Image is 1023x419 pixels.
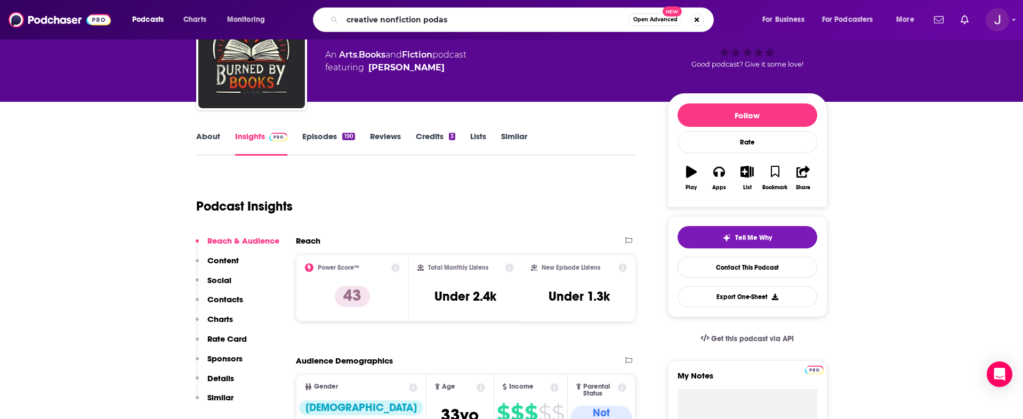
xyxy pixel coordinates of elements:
img: Podchaser Pro [269,133,288,141]
span: Parental Status [583,383,616,397]
span: Good podcast? Give it some love! [691,60,803,68]
button: Apps [705,159,733,197]
div: List [743,184,752,191]
button: Sponsors [196,353,243,373]
label: My Notes [678,370,817,389]
h3: Under 2.4k [434,288,496,304]
button: Show profile menu [986,8,1009,31]
a: Get this podcast via API [692,326,803,352]
span: and [385,50,402,60]
div: 43Good podcast? Give it some love! [667,9,827,75]
span: For Business [762,12,804,27]
img: Podchaser Pro [805,366,824,374]
p: 43 [335,286,370,307]
span: Podcasts [132,12,164,27]
span: featuring [325,61,466,74]
a: Similar [501,131,527,156]
span: , [357,50,359,60]
button: Details [196,373,234,393]
span: Age [442,383,455,390]
div: 190 [342,133,355,140]
p: Social [207,275,231,285]
button: Content [196,255,239,275]
div: [PERSON_NAME] [368,61,445,74]
img: tell me why sparkle [722,233,731,242]
button: List [733,159,761,197]
span: Income [509,383,534,390]
div: Search podcasts, credits, & more... [323,7,724,32]
div: Open Intercom Messenger [987,361,1012,387]
p: Details [207,373,234,383]
div: 3 [449,133,455,140]
a: Show notifications dropdown [956,11,973,29]
span: Charts [183,12,206,27]
a: Contact This Podcast [678,257,817,278]
button: Charts [196,314,233,334]
button: Open AdvancedNew [629,13,682,26]
span: New [663,6,682,17]
span: Get this podcast via API [711,334,794,343]
button: open menu [815,11,889,28]
p: Reach & Audience [207,236,279,246]
a: About [196,131,220,156]
h2: Total Monthly Listens [428,264,488,271]
span: Monitoring [227,12,265,27]
p: Rate Card [207,334,247,344]
h2: Reach [296,236,320,246]
a: Arts [339,50,357,60]
h1: Podcast Insights [196,198,293,214]
button: Similar [196,392,233,412]
img: Podchaser - Follow, Share and Rate Podcasts [9,10,111,30]
span: More [896,12,914,27]
span: Gender [314,383,338,390]
h2: New Episode Listens [542,264,600,271]
button: Play [678,159,705,197]
div: Rate [678,131,817,153]
img: User Profile [986,8,1009,31]
p: Sponsors [207,353,243,364]
a: Reviews [370,131,401,156]
a: Episodes190 [302,131,355,156]
p: Contacts [207,294,243,304]
button: Contacts [196,294,243,314]
button: Reach & Audience [196,236,279,255]
a: Lists [470,131,486,156]
a: Fiction [402,50,432,60]
button: Rate Card [196,334,247,353]
span: Tell Me Why [735,233,772,242]
div: An podcast [325,49,466,74]
a: Show notifications dropdown [930,11,948,29]
p: Charts [207,314,233,324]
div: Bookmark [762,184,787,191]
p: Similar [207,392,233,402]
h3: Under 1.3k [549,288,610,304]
span: Open Advanced [633,17,678,22]
div: Play [686,184,697,191]
h2: Power Score™ [318,264,359,271]
input: Search podcasts, credits, & more... [342,11,629,28]
div: [DEMOGRAPHIC_DATA] [299,400,423,415]
button: tell me why sparkleTell Me Why [678,226,817,248]
a: InsightsPodchaser Pro [235,131,288,156]
a: Pro website [805,364,824,374]
button: open menu [755,11,818,28]
button: Follow [678,103,817,127]
button: open menu [220,11,279,28]
span: For Podcasters [822,12,873,27]
div: Share [796,184,810,191]
span: Logged in as josephpapapr [986,8,1009,31]
a: Credits3 [416,131,455,156]
a: Books [359,50,385,60]
button: Share [789,159,817,197]
p: Content [207,255,239,265]
div: Apps [712,184,726,191]
button: Export One-Sheet [678,286,817,307]
button: open menu [125,11,178,28]
a: Charts [176,11,213,28]
button: Social [196,275,231,295]
button: open menu [889,11,928,28]
button: Bookmark [761,159,789,197]
img: Burned By Books [198,2,305,108]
